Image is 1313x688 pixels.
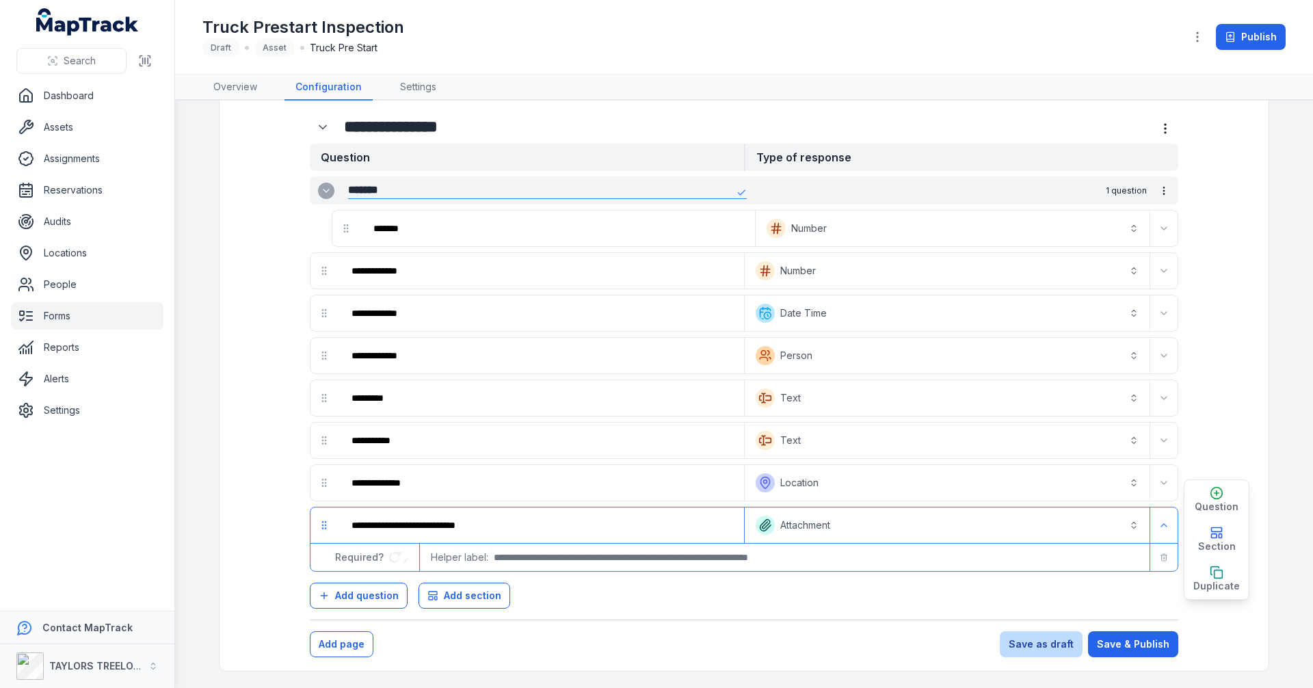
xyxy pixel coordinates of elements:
[1152,179,1176,202] button: more-detail
[341,383,741,413] div: :r9ch:-form-item-label
[202,16,404,38] h1: Truck Prestart Inspection
[362,213,752,243] div: :r99d:-form-item-label
[319,520,330,531] svg: drag
[341,341,741,371] div: :r9bo:-form-item-label
[744,144,1178,171] strong: Type of response
[310,144,744,171] strong: Question
[1152,116,1178,142] button: more-detail
[1198,540,1236,553] span: Section
[310,41,377,55] span: Truck Pre Start
[341,425,741,455] div: :r9cp:-form-item-label
[310,631,373,657] button: Add page
[310,469,338,497] div: drag
[1184,520,1249,559] button: Section
[444,589,501,603] span: Add section
[310,583,408,609] button: Add question
[1216,24,1286,50] button: Publish
[319,308,330,319] svg: drag
[1184,559,1249,599] button: Duplicate
[747,425,1147,455] button: Text
[341,298,741,328] div: :r9av:-form-item-label
[11,239,163,267] a: Locations
[1153,514,1175,536] button: Expand
[64,54,96,68] span: Search
[319,435,330,446] svg: drag
[11,114,163,141] a: Assets
[341,256,741,286] div: :r9a6:-form-item-label
[747,383,1147,413] button: Text
[419,583,510,609] button: Add section
[747,468,1147,498] button: Location
[341,468,741,498] div: :r9d1:-form-item-label
[310,427,338,454] div: drag
[431,551,488,564] span: Helper label:
[11,397,163,424] a: Settings
[1000,631,1083,657] button: Save as draft
[310,114,336,140] button: Expand
[747,341,1147,371] button: Person
[11,145,163,172] a: Assignments
[1153,429,1175,451] button: Expand
[319,265,330,276] svg: drag
[310,257,338,285] div: drag
[11,302,163,330] a: Forms
[16,48,127,74] button: Search
[42,622,133,633] strong: Contact MapTrack
[310,384,338,412] div: drag
[1184,480,1249,520] button: Question
[1153,217,1175,239] button: Expand
[11,365,163,393] a: Alerts
[11,176,163,204] a: Reservations
[319,393,330,403] svg: drag
[11,82,163,109] a: Dashboard
[389,552,408,563] input: :r9dv:-form-item-label
[1193,579,1240,593] span: Duplicate
[1153,472,1175,494] button: Expand
[49,660,163,672] strong: TAYLORS TREELOPPING
[747,298,1147,328] button: Date Time
[310,512,338,539] div: drag
[319,350,330,361] svg: drag
[1153,260,1175,282] button: Expand
[254,38,295,57] div: Asset
[1195,500,1238,514] span: Question
[310,342,338,369] div: drag
[1088,631,1178,657] button: Save & Publish
[318,183,334,199] button: Expand
[36,8,139,36] a: MapTrack
[758,213,1147,243] button: Number
[335,589,399,603] span: Add question
[310,114,339,140] div: :r98p:-form-item-label
[319,477,330,488] svg: drag
[11,208,163,235] a: Audits
[11,271,163,298] a: People
[310,300,338,327] div: drag
[1153,302,1175,324] button: Expand
[747,510,1147,540] button: Attachment
[11,334,163,361] a: Reports
[1153,387,1175,409] button: Expand
[1153,345,1175,367] button: Expand
[332,215,360,242] div: drag
[284,75,373,101] a: Configuration
[202,38,239,57] div: Draft
[202,75,268,101] a: Overview
[389,75,447,101] a: Settings
[341,510,741,540] div: :r9dq:-form-item-label
[335,551,389,563] span: Required?
[341,223,352,234] svg: drag
[747,256,1147,286] button: Number
[1106,185,1147,196] span: 1 question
